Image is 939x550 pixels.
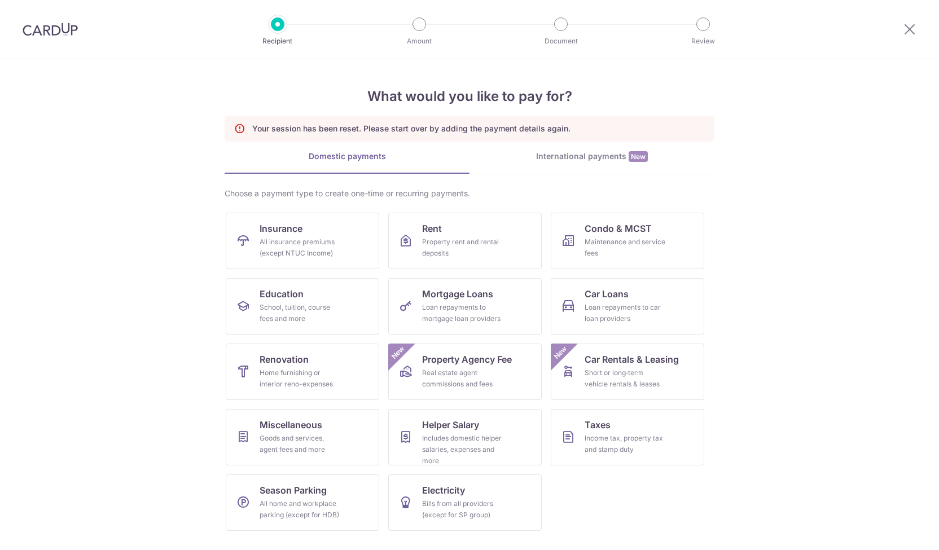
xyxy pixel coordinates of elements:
[422,222,442,235] span: Rent
[585,353,679,366] span: Car Rentals & Leasing
[422,367,503,390] div: Real estate agent commissions and fees
[226,344,379,400] a: RenovationHome furnishing or interior reno-expenses
[629,151,648,162] span: New
[422,483,465,497] span: Electricity
[389,344,407,362] span: New
[585,433,666,455] div: Income tax, property tax and stamp duty
[260,353,309,366] span: Renovation
[422,236,503,259] div: Property rent and rental deposits
[519,36,603,47] p: Document
[585,222,652,235] span: Condo & MCST
[260,302,341,324] div: School, tuition, course fees and more
[422,287,493,301] span: Mortgage Loans
[260,222,302,235] span: Insurance
[551,213,704,269] a: Condo & MCSTMaintenance and service fees
[551,278,704,335] a: Car LoansLoan repayments to car loan providers
[585,287,629,301] span: Car Loans
[422,433,503,467] div: Includes domestic helper salaries, expenses and more
[551,409,704,465] a: TaxesIncome tax, property tax and stamp duty
[225,188,714,199] div: Choose a payment type to create one-time or recurring payments.
[422,353,512,366] span: Property Agency Fee
[585,418,611,432] span: Taxes
[551,344,704,400] a: Car Rentals & LeasingShort or long‑term vehicle rentals & leasesNew
[260,498,341,521] div: All home and workplace parking (except for HDB)
[378,36,461,47] p: Amount
[260,367,341,390] div: Home furnishing or interior reno-expenses
[469,151,714,162] div: International payments
[236,36,319,47] p: Recipient
[23,23,78,36] img: CardUp
[226,278,379,335] a: EducationSchool, tuition, course fees and more
[585,236,666,259] div: Maintenance and service fees
[388,474,542,531] a: ElectricityBills from all providers (except for SP group)
[585,367,666,390] div: Short or long‑term vehicle rentals & leases
[388,409,542,465] a: Helper SalaryIncludes domestic helper salaries, expenses and more
[226,409,379,465] a: MiscellaneousGoods and services, agent fees and more
[226,474,379,531] a: Season ParkingAll home and workplace parking (except for HDB)
[226,213,379,269] a: InsuranceAll insurance premiums (except NTUC Income)
[388,344,542,400] a: Property Agency FeeReal estate agent commissions and feesNew
[225,86,714,107] h4: What would you like to pay for?
[585,302,666,324] div: Loan repayments to car loan providers
[260,483,327,497] span: Season Parking
[252,123,571,134] p: Your session has been reset. Please start over by adding the payment details again.
[422,302,503,324] div: Loan repayments to mortgage loan providers
[422,498,503,521] div: Bills from all providers (except for SP group)
[388,278,542,335] a: Mortgage LoansLoan repayments to mortgage loan providers
[551,344,570,362] span: New
[260,287,304,301] span: Education
[422,418,479,432] span: Helper Salary
[260,236,341,259] div: All insurance premiums (except NTUC Income)
[388,213,542,269] a: RentProperty rent and rental deposits
[225,151,469,162] div: Domestic payments
[260,433,341,455] div: Goods and services, agent fees and more
[661,36,745,47] p: Review
[260,418,322,432] span: Miscellaneous
[867,516,928,544] iframe: Opens a widget where you can find more information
